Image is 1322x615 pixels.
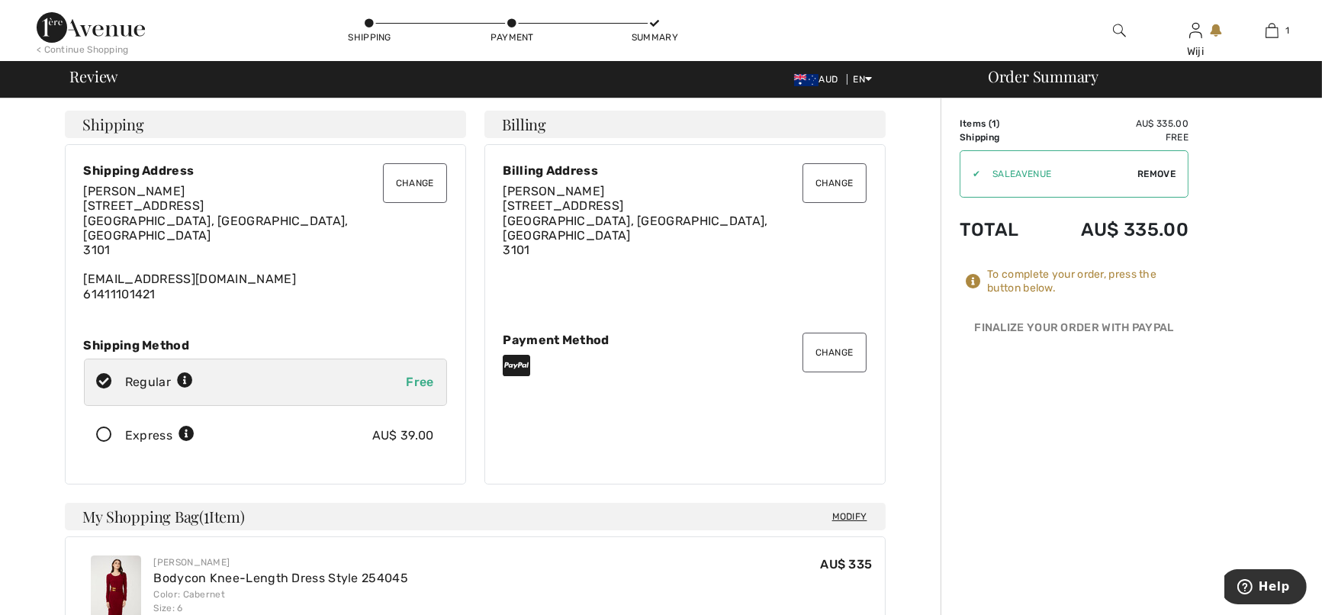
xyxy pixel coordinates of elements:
[960,167,980,181] div: ✔
[70,69,118,84] span: Review
[820,557,872,572] span: AU$ 335
[1158,43,1233,60] div: Wiji
[970,69,1313,84] div: Order Summary
[489,31,535,44] div: Payment
[154,571,408,585] a: Bodycon Knee-Length Dress Style 254045
[960,204,1041,256] td: Total
[960,117,1041,130] td: Items ( )
[803,163,867,203] button: Change
[383,163,447,203] button: Change
[794,74,819,86] img: Australian Dollar
[503,198,768,257] span: [STREET_ADDRESS] [GEOGRAPHIC_DATA], [GEOGRAPHIC_DATA], [GEOGRAPHIC_DATA] 3101
[125,427,195,445] div: Express
[1189,23,1202,37] a: Sign In
[65,503,886,530] h4: My Shopping Bag
[84,184,185,198] span: [PERSON_NAME]
[37,12,145,43] img: 1ère Avenue
[960,320,1189,343] div: Finalize Your Order with PayPal
[1137,167,1176,181] span: Remove
[503,117,546,132] span: Billing
[1224,569,1307,607] iframe: Opens a widget where you can find more information
[1041,130,1189,144] td: Free
[503,184,605,198] span: [PERSON_NAME]
[794,74,844,85] span: AUD
[372,427,434,445] div: AU$ 39.00
[125,373,193,391] div: Regular
[803,333,867,372] button: Change
[84,163,447,178] div: Shipping Address
[1113,21,1126,40] img: search the website
[204,505,209,525] span: 1
[1286,24,1290,37] span: 1
[154,555,408,569] div: [PERSON_NAME]
[84,184,447,301] div: [EMAIL_ADDRESS][DOMAIN_NAME] 61411101421
[37,43,129,56] div: < Continue Shopping
[347,31,393,44] div: Shipping
[960,343,1189,377] iframe: PayPal
[980,151,1137,197] input: Promo code
[84,338,447,353] div: Shipping Method
[1234,21,1309,40] a: 1
[987,268,1189,295] div: To complete your order, press the button below.
[154,588,408,615] div: Color: Cabernet Size: 6
[199,506,244,526] span: ( Item)
[632,31,677,44] div: Summary
[84,198,349,257] span: [STREET_ADDRESS] [GEOGRAPHIC_DATA], [GEOGRAPHIC_DATA], [GEOGRAPHIC_DATA] 3101
[1041,117,1189,130] td: AU$ 335.00
[1189,21,1202,40] img: My Info
[406,375,433,389] span: Free
[1041,204,1189,256] td: AU$ 335.00
[503,333,867,347] div: Payment Method
[854,74,873,85] span: EN
[992,118,996,129] span: 1
[503,163,867,178] div: Billing Address
[83,117,144,132] span: Shipping
[960,130,1041,144] td: Shipping
[832,509,867,524] span: Modify
[1266,21,1279,40] img: My Bag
